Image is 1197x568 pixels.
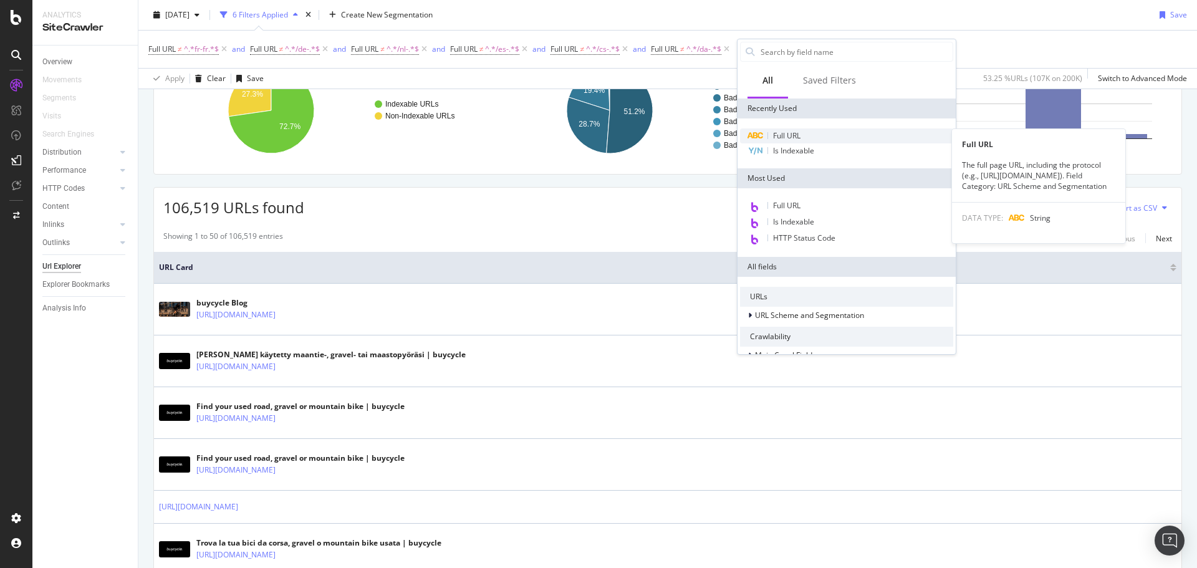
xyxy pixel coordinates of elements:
[42,164,86,177] div: Performance
[42,55,129,69] a: Overview
[42,74,82,87] div: Movements
[759,42,953,61] input: Search by field name
[196,349,466,360] div: [PERSON_NAME] käytetty maantie-, gravel- tai maastopyöräsi | buycycle
[1109,203,1157,213] div: Export as CSV
[333,43,346,55] button: and
[279,44,284,54] span: ≠
[42,236,70,249] div: Outlinks
[724,141,794,150] text: Bad HTTP Code 404
[1155,526,1185,556] div: Open Intercom Messenger
[42,200,69,213] div: Content
[432,43,445,55] button: and
[738,168,956,188] div: Most Used
[1155,5,1187,25] button: Save
[952,139,1125,150] div: Full URL
[196,297,302,309] div: buycycle Blog
[42,146,82,159] div: Distribution
[207,73,226,84] div: Clear
[148,44,176,54] span: Full URL
[42,128,94,141] div: Search Engines
[163,56,493,165] svg: A chart.
[724,129,794,138] text: Bad HTTP Code 302
[42,302,129,315] a: Analysis Info
[42,74,94,87] a: Movements
[42,164,117,177] a: Performance
[651,44,678,54] span: Full URL
[42,218,64,231] div: Inlinks
[380,44,385,54] span: ≠
[242,90,263,99] text: 27.3%
[42,302,86,315] div: Analysis Info
[42,278,110,291] div: Explorer Bookmarks
[485,41,519,58] span: ^.*/es-.*$
[773,200,800,211] span: Full URL
[1093,69,1187,89] button: Switch to Advanced Mode
[387,41,419,58] span: ^.*/nl-.*$
[159,302,190,317] img: main image
[740,327,953,347] div: Crawlability
[303,9,314,21] div: times
[42,110,74,123] a: Visits
[196,360,276,373] a: [URL][DOMAIN_NAME]
[586,41,620,58] span: ^.*/cs-.*$
[159,405,190,421] img: main image
[840,56,1169,165] svg: A chart.
[532,44,546,54] div: and
[983,73,1082,84] div: 53.25 % URLs ( 107K on 200K )
[42,110,61,123] div: Visits
[42,182,85,195] div: HTTP Codes
[952,160,1125,191] div: The full page URL, including the protocol (e.g., [URL][DOMAIN_NAME]). Field Category: URL Scheme ...
[738,257,956,277] div: All fields
[1098,73,1187,84] div: Switch to Advanced Mode
[196,537,441,549] div: Trova la tua bici da corsa, gravel o mountain bike usata | buycycle
[42,236,117,249] a: Outlinks
[450,44,478,54] span: Full URL
[285,41,320,58] span: ^.*/de-.*$
[803,74,856,87] div: Saved Filters
[42,21,128,35] div: SiteCrawler
[165,9,190,20] span: 2025 Aug. 1st
[738,99,956,118] div: Recently Used
[962,213,1003,223] span: DATA TYPE:
[42,260,81,273] div: Url Explorer
[159,501,238,513] a: [URL][DOMAIN_NAME]
[479,44,484,54] span: ≠
[196,549,276,561] a: [URL][DOMAIN_NAME]
[163,231,283,246] div: Showing 1 to 50 of 106,519 entries
[42,55,72,69] div: Overview
[231,69,264,89] button: Save
[724,82,769,90] text: Meta noindex
[732,42,782,57] button: Add Filter
[724,94,794,102] text: Bad HTTP Code 307
[159,353,190,369] img: main image
[42,278,129,291] a: Explorer Bookmarks
[42,260,129,273] a: Url Explorer
[196,412,276,425] a: [URL][DOMAIN_NAME]
[148,5,204,25] button: [DATE]
[232,43,245,55] button: and
[42,200,129,213] a: Content
[1030,213,1050,223] span: String
[1156,233,1172,244] div: Next
[550,44,578,54] span: Full URL
[42,182,117,195] a: HTTP Codes
[215,5,303,25] button: 6 Filters Applied
[148,69,185,89] button: Apply
[385,112,454,120] text: Non-Indexable URLs
[159,456,190,473] img: main image
[580,44,584,54] span: ≠
[165,73,185,84] div: Apply
[351,44,378,54] span: Full URL
[686,41,721,58] span: ^.*/da-.*$
[42,128,107,141] a: Search Engines
[773,145,814,156] span: Is Indexable
[42,146,117,159] a: Distribution
[532,43,546,55] button: and
[579,120,600,128] text: 28.7%
[159,262,1167,273] span: URL Card
[159,541,190,557] img: main image
[42,218,117,231] a: Inlinks
[633,44,646,54] div: and
[333,44,346,54] div: and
